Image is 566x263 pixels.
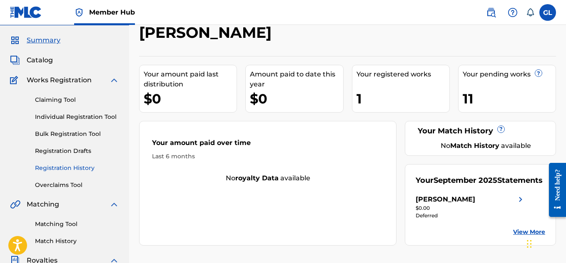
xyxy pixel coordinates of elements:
img: MLC Logo [10,6,42,18]
div: [PERSON_NAME] [416,194,475,204]
h2: [PERSON_NAME] [139,23,276,42]
a: Match History [35,237,119,246]
a: [PERSON_NAME]right chevron icon$0.00Deferred [416,194,526,219]
img: Top Rightsholder [74,7,84,17]
div: $0.00 [416,204,526,212]
a: Individual Registration Tool [35,113,119,121]
div: No available [426,141,545,151]
span: Catalog [27,55,53,65]
div: 11 [463,89,556,108]
div: Your amount paid over time [152,138,384,152]
a: Claiming Tool [35,96,119,104]
iframe: Resource Center [543,157,566,224]
div: Deferred [416,212,526,219]
span: ? [535,70,542,76]
div: Your Match History [416,125,545,137]
img: expand [109,75,119,85]
a: SummarySummary [10,35,60,45]
img: right chevron icon [516,194,526,204]
div: Last 6 months [152,152,384,161]
div: Notifications [526,8,534,17]
img: Works Registration [10,75,21,85]
a: CatalogCatalog [10,55,53,65]
div: User Menu [539,4,556,21]
span: Member Hub [89,7,135,17]
div: Amount paid to date this year [250,69,343,89]
img: Matching [10,199,20,209]
div: Your amount paid last distribution [144,69,237,89]
a: Matching Tool [35,220,119,229]
img: Summary [10,35,20,45]
span: Matching [27,199,59,209]
strong: royalty data [235,174,279,182]
a: Registration History [35,164,119,172]
div: Your pending works [463,69,556,79]
strong: Match History [450,142,499,150]
div: Drag [527,231,532,256]
div: Your registered works [357,69,449,79]
div: 1 [357,89,449,108]
div: $0 [250,89,343,108]
a: Overclaims Tool [35,181,119,189]
img: help [508,7,518,17]
span: Works Registration [27,75,92,85]
div: $0 [144,89,237,108]
img: search [486,7,496,17]
div: No available [140,173,396,183]
a: Public Search [483,4,499,21]
a: View More [513,228,545,236]
span: ? [498,126,504,133]
div: Help [504,4,521,21]
iframe: Chat Widget [524,223,566,263]
a: Bulk Registration Tool [35,130,119,138]
span: Summary [27,35,60,45]
a: Registration Drafts [35,147,119,155]
div: Your Statements [416,175,543,186]
span: September 2025 [434,176,497,185]
img: expand [109,199,119,209]
img: Catalog [10,55,20,65]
